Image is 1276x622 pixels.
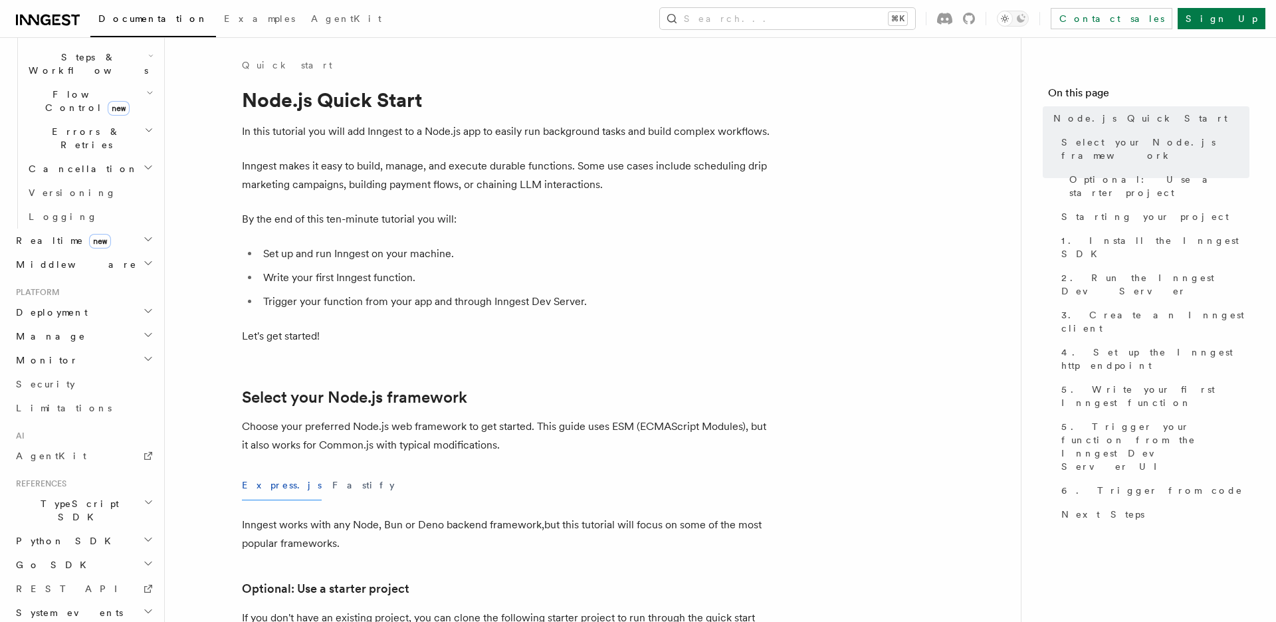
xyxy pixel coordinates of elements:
button: Cancellation [23,157,156,181]
a: Examples [216,4,303,36]
a: 5. Write your first Inngest function [1056,377,1249,415]
a: Logging [23,205,156,229]
button: Steps & Workflows [23,45,156,82]
span: Security [16,379,75,389]
span: Steps & Workflows [23,51,148,77]
button: Fastify [332,470,395,500]
span: Go SDK [11,558,94,571]
span: Manage [11,330,86,343]
p: Choose your preferred Node.js web framework to get started. This guide uses ESM (ECMAScript Modul... [242,417,774,455]
a: AgentKit [11,444,156,468]
a: Quick start [242,58,332,72]
li: Write your first Inngest function. [259,268,774,287]
span: 6. Trigger from code [1061,484,1243,497]
button: Go SDK [11,553,156,577]
button: Search...⌘K [660,8,915,29]
a: Select your Node.js framework [1056,130,1249,167]
span: References [11,478,66,489]
span: Versioning [29,187,116,198]
span: Starting your project [1061,210,1229,223]
span: 5. Write your first Inngest function [1061,383,1249,409]
button: Python SDK [11,529,156,553]
a: Node.js Quick Start [1048,106,1249,130]
button: Flow Controlnew [23,82,156,120]
span: Optional: Use a starter project [1069,173,1249,199]
button: Manage [11,324,156,348]
span: System events [11,606,123,619]
a: Versioning [23,181,156,205]
li: Trigger your function from your app and through Inngest Dev Server. [259,292,774,311]
span: Python SDK [11,534,119,548]
h1: Node.js Quick Start [242,88,774,112]
span: REST API [16,583,129,594]
span: Flow Control [23,88,146,114]
span: Deployment [11,306,88,319]
span: 4. Set up the Inngest http endpoint [1061,346,1249,372]
span: Cancellation [23,162,138,175]
a: Sign Up [1178,8,1265,29]
a: 1. Install the Inngest SDK [1056,229,1249,266]
span: Errors & Retries [23,125,144,152]
span: new [108,101,130,116]
span: AgentKit [16,451,86,461]
a: 5. Trigger your function from the Inngest Dev Server UI [1056,415,1249,478]
span: Node.js Quick Start [1053,112,1227,125]
button: Middleware [11,253,156,276]
a: 2. Run the Inngest Dev Server [1056,266,1249,303]
h4: On this page [1048,85,1249,106]
span: new [89,234,111,249]
a: AgentKit [303,4,389,36]
span: 3. Create an Inngest client [1061,308,1249,335]
a: 3. Create an Inngest client [1056,303,1249,340]
a: Contact sales [1051,8,1172,29]
li: Set up and run Inngest on your machine. [259,245,774,263]
span: AgentKit [311,13,381,24]
button: Monitor [11,348,156,372]
a: Select your Node.js framework [242,388,467,407]
p: Inngest makes it easy to build, manage, and execute durable functions. Some use cases include sch... [242,157,774,194]
a: Optional: Use a starter project [1064,167,1249,205]
span: Platform [11,287,60,298]
button: Deployment [11,300,156,324]
a: REST API [11,577,156,601]
a: Next Steps [1056,502,1249,526]
span: Logging [29,211,98,222]
span: 5. Trigger your function from the Inngest Dev Server UI [1061,420,1249,473]
a: Documentation [90,4,216,37]
a: Optional: Use a starter project [242,579,409,598]
span: Documentation [98,13,208,24]
a: Security [11,372,156,396]
span: Realtime [11,234,111,247]
button: Toggle dark mode [997,11,1029,27]
span: Next Steps [1061,508,1144,521]
a: Limitations [11,396,156,420]
span: Monitor [11,354,78,367]
p: Let's get started! [242,327,774,346]
span: 2. Run the Inngest Dev Server [1061,271,1249,298]
span: AI [11,431,25,441]
span: Middleware [11,258,137,271]
span: 1. Install the Inngest SDK [1061,234,1249,260]
p: In this tutorial you will add Inngest to a Node.js app to easily run background tasks and build c... [242,122,774,141]
a: 4. Set up the Inngest http endpoint [1056,340,1249,377]
p: Inngest works with any Node, Bun or Deno backend framework,but this tutorial will focus on some o... [242,516,774,553]
span: Examples [224,13,295,24]
span: Limitations [16,403,112,413]
button: Errors & Retries [23,120,156,157]
a: 6. Trigger from code [1056,478,1249,502]
button: Realtimenew [11,229,156,253]
a: Starting your project [1056,205,1249,229]
span: TypeScript SDK [11,497,144,524]
button: TypeScript SDK [11,492,156,529]
span: Select your Node.js framework [1061,136,1249,162]
kbd: ⌘K [889,12,907,25]
button: Express.js [242,470,322,500]
div: Inngest Functions [11,21,156,229]
p: By the end of this ten-minute tutorial you will: [242,210,774,229]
